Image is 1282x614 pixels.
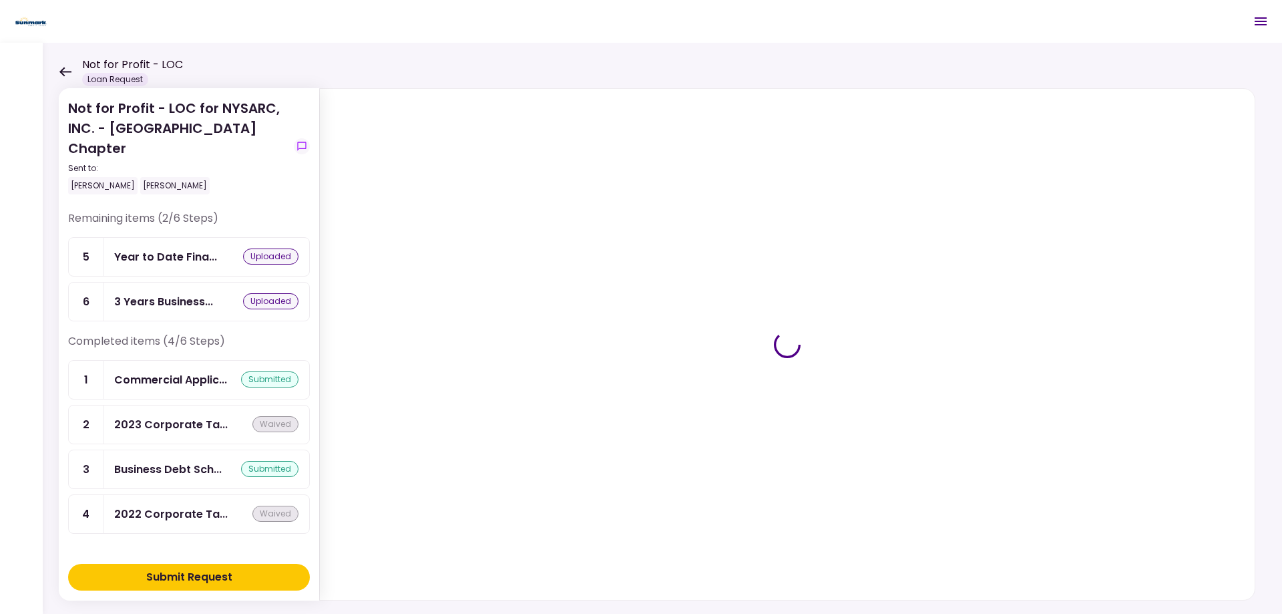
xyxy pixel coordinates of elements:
div: Loan Request [82,73,148,86]
div: 5 [69,238,103,276]
div: Not for Profit - LOC for NYSARC, INC. - [GEOGRAPHIC_DATA] Chapter [68,98,288,194]
div: 6 [69,283,103,321]
div: Completed items (4/6 Steps) [68,333,310,360]
div: [PERSON_NAME] [68,177,138,194]
h1: Not for Profit - LOC [82,57,183,73]
button: Open menu [1245,5,1277,37]
a: 42022 Corporate Tax Returnswaived [68,494,310,534]
div: 2023 Corporate Tax Returns [114,416,228,433]
button: Submit Request [68,564,310,591]
div: uploaded [243,293,298,309]
div: waived [252,506,298,522]
div: waived [252,416,298,432]
a: 5Year to Date Financialsuploaded [68,237,310,277]
a: 1Commercial Applicationsubmitted [68,360,310,400]
div: Submit Request [146,569,232,585]
div: Year to Date Financials [114,249,217,265]
div: 2022 Corporate Tax Returns [114,506,228,522]
div: uploaded [243,249,298,265]
img: Partner icon [13,11,49,31]
div: Commercial Application [114,371,227,388]
div: 3 Years Business Tax Returns [114,293,213,310]
div: 4 [69,495,103,533]
div: Business Debt Schedule [114,461,222,478]
div: Remaining items (2/6 Steps) [68,210,310,237]
div: 1 [69,361,103,399]
div: Sent to: [68,162,288,174]
div: [PERSON_NAME] [140,177,210,194]
button: show-messages [294,138,310,154]
div: submitted [241,461,298,477]
a: 63 Years Business Tax Returnsuploaded [68,282,310,321]
div: submitted [241,371,298,388]
a: 22023 Corporate Tax Returnswaived [68,405,310,444]
a: 3Business Debt Schedulesubmitted [68,450,310,489]
div: 3 [69,450,103,488]
div: 2 [69,406,103,444]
